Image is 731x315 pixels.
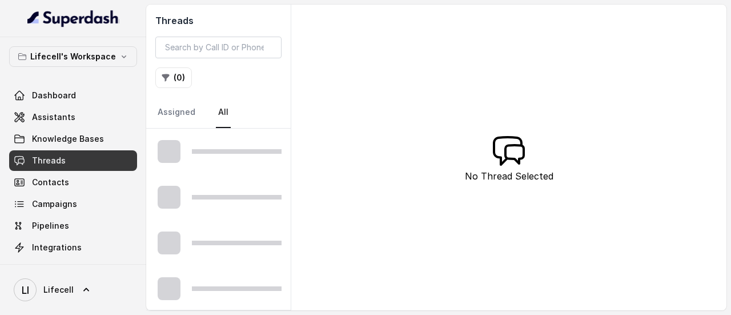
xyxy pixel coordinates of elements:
span: Campaigns [32,198,77,210]
a: Dashboard [9,85,137,106]
input: Search by Call ID or Phone Number [155,37,282,58]
span: Pipelines [32,220,69,232]
img: light.svg [27,9,119,27]
span: Integrations [32,242,82,253]
a: Integrations [9,237,137,258]
a: Knowledge Bases [9,129,137,149]
span: Contacts [32,177,69,188]
a: API Settings [9,259,137,280]
text: LI [22,284,29,296]
a: All [216,97,231,128]
a: Assistants [9,107,137,127]
button: (0) [155,67,192,88]
p: No Thread Selected [465,169,553,183]
a: Assigned [155,97,198,128]
span: Dashboard [32,90,76,101]
a: Lifecell [9,274,137,306]
span: Assistants [32,111,75,123]
a: Pipelines [9,216,137,236]
h2: Threads [155,14,282,27]
span: Threads [32,155,66,166]
span: Knowledge Bases [32,133,104,145]
a: Campaigns [9,194,137,214]
a: Threads [9,150,137,171]
nav: Tabs [155,97,282,128]
button: Lifecell's Workspace [9,46,137,67]
p: Lifecell's Workspace [30,50,116,63]
span: Lifecell [43,284,74,296]
span: API Settings [32,264,82,275]
a: Contacts [9,172,137,193]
